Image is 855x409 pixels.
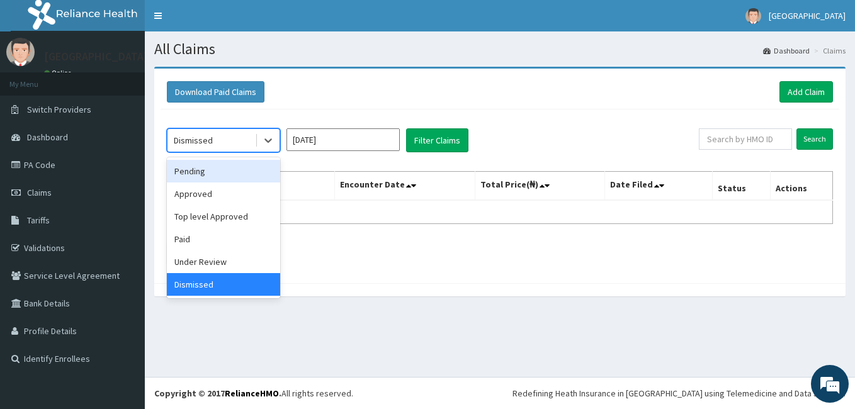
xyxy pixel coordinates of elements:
div: Approved [167,182,280,205]
a: Add Claim [779,81,833,103]
span: [GEOGRAPHIC_DATA] [769,10,846,21]
a: Dashboard [763,45,810,56]
button: Filter Claims [406,128,468,152]
th: Date Filed [605,172,713,201]
div: Dismissed [167,273,280,296]
div: Chat with us now [65,70,212,87]
input: Search [796,128,833,150]
div: Top level Approved [167,205,280,228]
th: Total Price(₦) [475,172,604,201]
span: Tariffs [27,215,50,226]
input: Search by HMO ID [699,128,792,150]
img: User Image [745,8,761,24]
span: We're online! [73,124,174,251]
a: RelianceHMO [225,388,279,399]
th: Status [712,172,770,201]
p: [GEOGRAPHIC_DATA] [44,51,148,62]
div: Redefining Heath Insurance in [GEOGRAPHIC_DATA] using Telemedicine and Data Science! [512,387,846,400]
img: User Image [6,38,35,66]
div: Pending [167,160,280,182]
div: Paid [167,228,280,250]
strong: Copyright © 2017 . [154,388,281,399]
span: Dashboard [27,132,68,143]
input: Select Month and Year [286,128,400,151]
footer: All rights reserved. [145,377,855,409]
textarea: Type your message and hit 'Enter' [6,274,240,318]
div: Dismissed [174,134,213,147]
th: Actions [770,172,832,201]
h1: All Claims [154,41,846,57]
button: Download Paid Claims [167,81,264,103]
th: Encounter Date [335,172,475,201]
div: Under Review [167,250,280,273]
li: Claims [811,45,846,56]
span: Switch Providers [27,104,91,115]
div: Minimize live chat window [207,6,237,36]
a: Online [44,69,74,77]
span: Claims [27,187,52,198]
img: d_794563401_company_1708531726252_794563401 [23,63,51,94]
